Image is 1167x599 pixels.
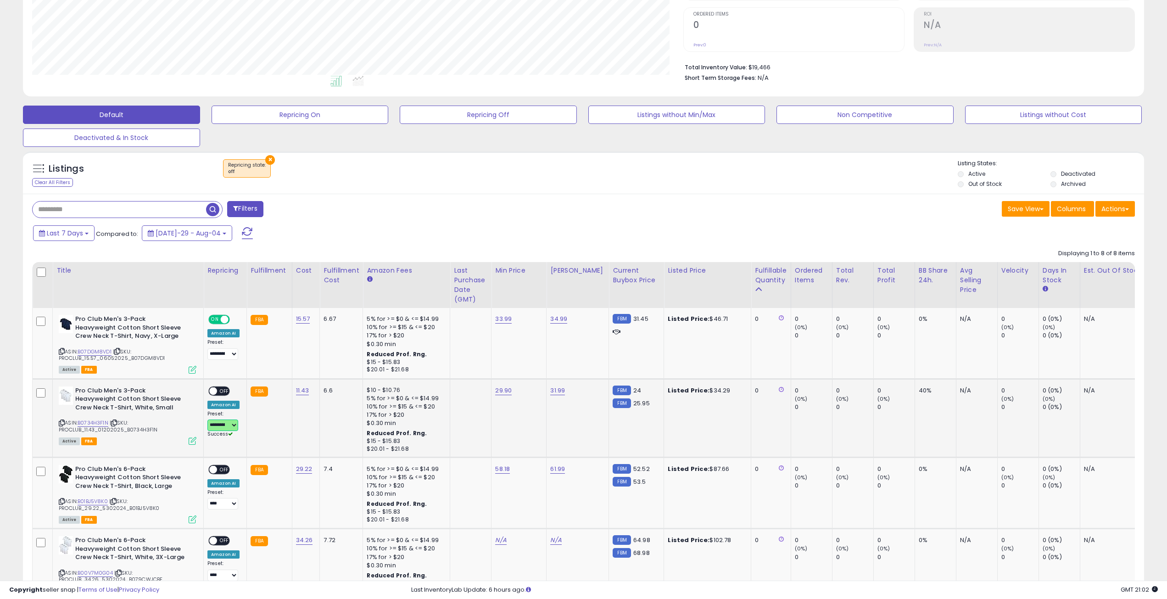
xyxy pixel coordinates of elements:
a: Terms of Use [78,585,117,594]
button: Repricing Off [400,106,577,124]
a: 11.43 [296,386,309,395]
small: (0%) [877,395,890,403]
div: off [228,168,266,175]
span: 53.5 [633,477,646,486]
div: Amazon AI [207,550,240,559]
span: OFF [217,465,232,473]
small: (0%) [1001,474,1014,481]
div: 5% for >= $0 & <= $14.99 [367,315,443,323]
p: Listing States: [958,159,1144,168]
b: Total Inventory Value: [685,63,747,71]
div: $34.29 [668,386,744,395]
div: 0 [755,465,783,473]
a: N/A [550,536,561,545]
div: 0 [795,536,832,544]
span: OFF [217,387,232,395]
span: 68.98 [633,549,650,557]
span: 25.95 [633,399,650,408]
li: $19,466 [685,61,1128,72]
div: 17% for > $20 [367,481,443,490]
div: $20.01 - $21.68 [367,366,443,374]
div: $0.30 min [367,419,443,427]
div: 0 [836,331,873,340]
div: 0 [836,403,873,411]
a: N/A [495,536,506,545]
a: B01BJ5V8K0 [78,498,108,505]
div: ASIN: [59,386,196,444]
small: FBM [613,398,631,408]
div: Days In Stock [1043,266,1076,285]
span: OFF [217,537,232,545]
div: 0 [755,386,783,395]
div: 0 [836,553,873,561]
button: Filters [227,201,263,217]
div: $87.66 [668,465,744,473]
div: $15 - $15.83 [367,358,443,366]
div: 0 [755,315,783,323]
div: Avg Selling Price [960,266,994,295]
button: Listings without Cost [965,106,1142,124]
div: 0 [1001,331,1039,340]
span: Success [207,431,233,437]
a: 34.26 [296,536,313,545]
small: (0%) [877,545,890,552]
label: Active [968,170,985,178]
div: $102.78 [668,536,744,544]
span: 52.52 [633,465,650,473]
div: 0 [1001,386,1039,395]
div: 5% for >= $0 & <= $14.99 [367,536,443,544]
div: Title [56,266,200,275]
small: (0%) [877,324,890,331]
div: Preset: [207,339,240,360]
div: $46.71 [668,315,744,323]
div: 0 [1001,536,1039,544]
a: 31.99 [550,386,565,395]
div: 7.72 [324,536,356,544]
div: Fulfillable Quantity [755,266,787,285]
button: × [265,155,275,165]
div: N/A [960,386,990,395]
div: 0 [795,553,832,561]
small: Days In Stock. [1043,285,1048,293]
div: 0 (0%) [1043,386,1080,395]
div: 0 [877,386,915,395]
img: 31tBiMqgiXL._SL40_.jpg [59,386,73,405]
img: 31aIgNgqCiL._SL40_.jpg [59,465,73,483]
a: 15.57 [296,314,310,324]
div: Ordered Items [795,266,828,285]
div: ASIN: [59,315,196,373]
div: $15 - $15.83 [367,508,443,516]
span: Last 7 Days [47,229,83,238]
b: Listed Price: [668,314,709,323]
div: 40% [919,386,949,395]
div: Listed Price [668,266,747,275]
div: 0 (0%) [1043,481,1080,490]
span: 64.98 [633,536,650,544]
h5: Listings [49,162,84,175]
div: 0 [1001,465,1039,473]
div: 17% for > $20 [367,553,443,561]
div: 0 [1001,315,1039,323]
div: 0 [877,553,915,561]
small: Prev: N/A [924,42,942,48]
div: 0 (0%) [1043,536,1080,544]
div: 0 [755,536,783,544]
div: Last InventoryLab Update: 6 hours ago. [411,586,1158,594]
div: 10% for >= $15 & <= $20 [367,544,443,553]
span: FBA [81,437,97,445]
small: FBM [613,464,631,474]
small: (0%) [836,545,849,552]
div: 0 (0%) [1043,465,1080,473]
div: 17% for > $20 [367,331,443,340]
button: Last 7 Days [33,225,95,241]
b: Listed Price: [668,386,709,395]
small: FBA [251,315,268,325]
div: 0 [795,481,832,490]
b: Pro Club Men's 6-Pack Heavyweight Cotton Short Sleeve Crew Neck T-Shirt, Black, Large [75,465,187,493]
small: (0%) [795,474,808,481]
span: All listings currently available for purchase on Amazon [59,366,80,374]
h2: 0 [693,20,904,32]
a: 58.18 [495,465,510,474]
div: $15 - $15.83 [367,437,443,445]
div: Total Profit [877,266,911,285]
